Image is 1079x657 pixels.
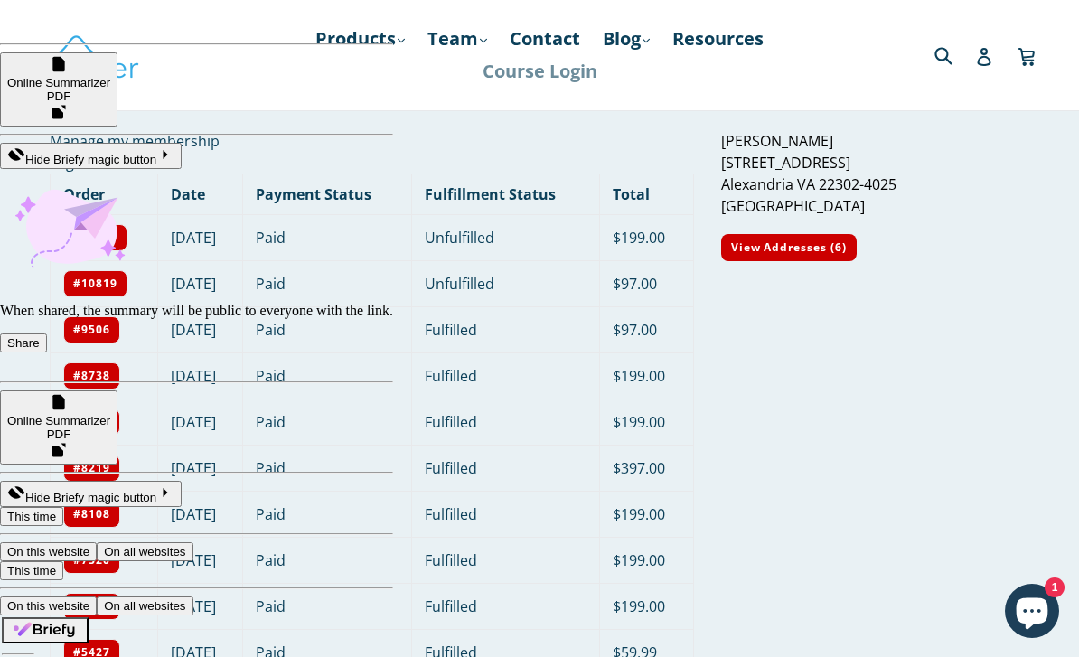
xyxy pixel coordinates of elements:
[412,445,599,491] td: Fulfilled
[594,23,659,55] a: Blog
[412,583,599,629] td: Fulfilled
[721,92,1029,114] h2: Account Details
[599,399,693,445] td: $199.00
[599,583,693,629] td: $199.00
[599,445,693,491] td: $397.00
[412,174,599,214] th: Fulfillment Status
[599,537,693,583] td: $199.00
[999,584,1065,643] inbox-online-store-chat: Shopify online store chat
[412,399,599,445] td: Fulfilled
[501,23,589,55] a: Contact
[412,352,599,399] td: Fulfilled
[412,537,599,583] td: Fulfilled
[599,352,693,399] td: $199.00
[599,174,693,214] th: Total
[412,260,599,306] td: Unfulfilled
[599,491,693,537] td: $199.00
[930,36,980,73] input: Search
[412,306,599,352] td: Fulfilled
[412,214,599,260] td: Unfulfilled
[412,491,599,537] td: Fulfilled
[599,306,693,352] td: $97.00
[663,23,773,55] a: Resources
[599,260,693,306] td: $97.00
[418,23,496,55] a: Team
[599,214,693,260] td: $199.00
[721,234,857,261] a: View Addresses (6)
[474,55,606,88] a: Course Login
[721,130,1029,217] p: [PERSON_NAME] [STREET_ADDRESS] Alexandria VA 22302-4025 [GEOGRAPHIC_DATA]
